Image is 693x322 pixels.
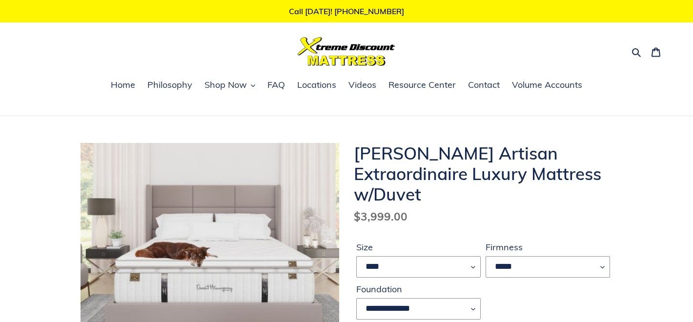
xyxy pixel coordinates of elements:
label: Size [356,241,481,254]
span: Contact [468,79,500,91]
label: Firmness [486,241,610,254]
label: Foundation [356,282,481,296]
span: Videos [348,79,376,91]
a: Videos [344,78,381,93]
span: Locations [297,79,336,91]
a: Resource Center [384,78,461,93]
a: Volume Accounts [507,78,587,93]
span: Home [111,79,135,91]
a: FAQ [263,78,290,93]
h1: [PERSON_NAME] Artisan Extraordinaire Luxury Mattress w/Duvet [354,143,612,204]
span: FAQ [267,79,285,91]
span: Resource Center [388,79,456,91]
a: Philosophy [143,78,197,93]
a: Home [106,78,140,93]
button: Shop Now [200,78,260,93]
a: Locations [292,78,341,93]
span: Philosophy [147,79,192,91]
img: Xtreme Discount Mattress [298,37,395,66]
span: $3,999.00 [354,209,408,223]
span: Volume Accounts [512,79,582,91]
span: Shop Now [204,79,247,91]
a: Contact [463,78,505,93]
